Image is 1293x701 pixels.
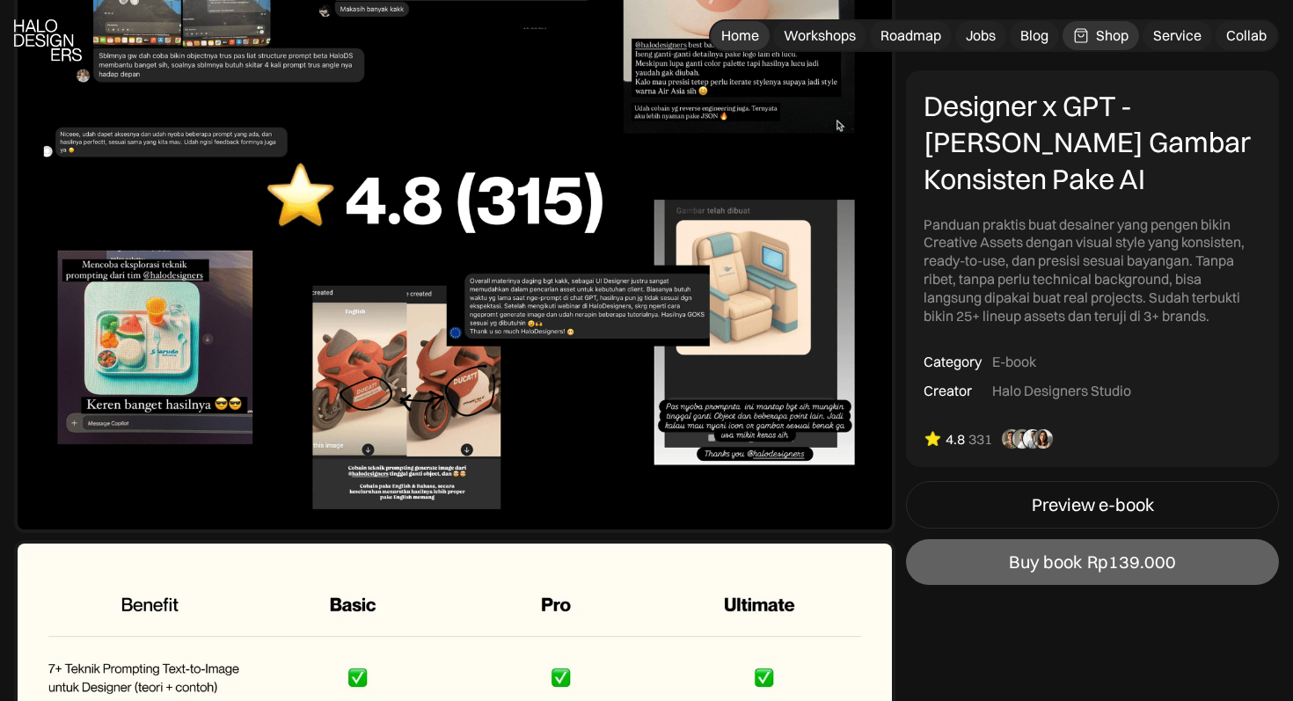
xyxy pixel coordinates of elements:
div: Home [721,26,759,45]
a: Buy bookRp139.000 [906,539,1279,585]
div: Collab [1226,26,1267,45]
a: Blog [1010,21,1059,50]
div: Roadmap [880,26,941,45]
div: Jobs [966,26,996,45]
div: Rp139.000 [1087,551,1176,573]
a: Shop [1063,21,1139,50]
div: Category [924,354,982,372]
div: Service [1153,26,1202,45]
a: Preview e-book [906,481,1279,529]
div: Buy book [1009,551,1082,573]
a: Jobs [955,21,1006,50]
div: Creator [924,382,972,400]
div: E-book [992,354,1036,372]
a: Roadmap [870,21,952,50]
div: Preview e-book [1032,494,1154,515]
a: Service [1143,21,1212,50]
div: Shop [1096,26,1129,45]
div: Halo Designers Studio [992,382,1131,400]
a: Workshops [773,21,866,50]
a: Collab [1216,21,1277,50]
div: Panduan praktis buat desainer yang pengen bikin Creative Assets dengan visual style yang konsiste... [924,215,1261,325]
div: Designer x GPT - [PERSON_NAME] Gambar Konsisten Pake AI [924,88,1261,198]
div: 331 [968,430,992,449]
a: Home [711,21,770,50]
div: 4.8 [946,430,965,449]
div: Workshops [784,26,856,45]
div: Blog [1020,26,1048,45]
